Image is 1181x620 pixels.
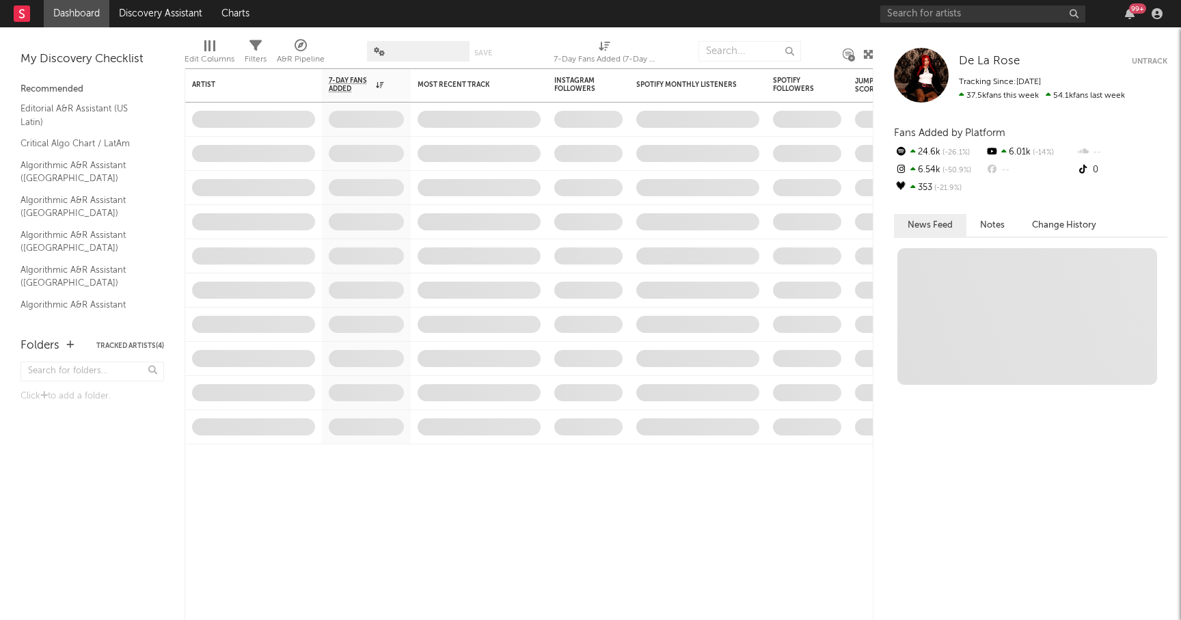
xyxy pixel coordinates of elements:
a: Editorial A&R Assistant (US Latin) [21,101,150,129]
a: Algorithmic A&R Assistant ([GEOGRAPHIC_DATA]) [21,297,150,325]
div: Filters [245,34,267,74]
div: A&R Pipeline [277,34,325,74]
div: Edit Columns [185,34,234,74]
div: Jump Score [855,77,889,94]
span: 7-Day Fans Added [329,77,372,93]
a: De La Rose [959,55,1020,68]
span: 54.1k fans last week [959,92,1125,100]
div: Edit Columns [185,51,234,68]
div: Artist [192,81,295,89]
a: Algorithmic A&R Assistant ([GEOGRAPHIC_DATA]) [21,228,150,256]
div: -- [985,161,1076,179]
div: 7-Day Fans Added (7-Day Fans Added) [554,51,656,68]
div: -- [1076,144,1167,161]
div: Most Recent Track [418,81,520,89]
a: Critical Algo Chart / LatAm [21,136,150,151]
button: Untrack [1132,55,1167,68]
div: 353 [894,179,985,197]
div: 24.6k [894,144,985,161]
span: -21.9 % [932,185,962,192]
div: Click to add a folder. [21,388,164,405]
input: Search for artists [880,5,1085,23]
div: 99 + [1129,3,1146,14]
div: 7-Day Fans Added (7-Day Fans Added) [554,34,656,74]
span: Tracking Since: [DATE] [959,78,1041,86]
button: Notes [966,214,1018,237]
div: Filters [245,51,267,68]
button: Save [474,49,492,57]
span: -14 % [1031,149,1054,157]
a: Algorithmic A&R Assistant ([GEOGRAPHIC_DATA]) [21,193,150,221]
div: 6.01k [985,144,1076,161]
span: Fans Added by Platform [894,128,1005,138]
a: Algorithmic A&R Assistant ([GEOGRAPHIC_DATA]) [21,158,150,186]
a: Algorithmic A&R Assistant ([GEOGRAPHIC_DATA]) [21,262,150,291]
span: -26.1 % [940,149,970,157]
div: Spotify Monthly Listeners [636,81,739,89]
div: Folders [21,338,59,354]
div: Recommended [21,81,164,98]
span: -50.9 % [940,167,971,174]
input: Search... [698,41,801,62]
button: Change History [1018,214,1110,237]
div: Instagram Followers [554,77,602,93]
button: Tracked Artists(4) [96,342,164,349]
span: 37.5k fans this week [959,92,1039,100]
input: Search for folders... [21,362,164,381]
div: 6.54k [894,161,985,179]
div: My Discovery Checklist [21,51,164,68]
div: Spotify Followers [773,77,821,93]
div: 0 [1076,161,1167,179]
button: News Feed [894,214,966,237]
div: A&R Pipeline [277,51,325,68]
span: De La Rose [959,55,1020,67]
button: 99+ [1125,8,1135,19]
